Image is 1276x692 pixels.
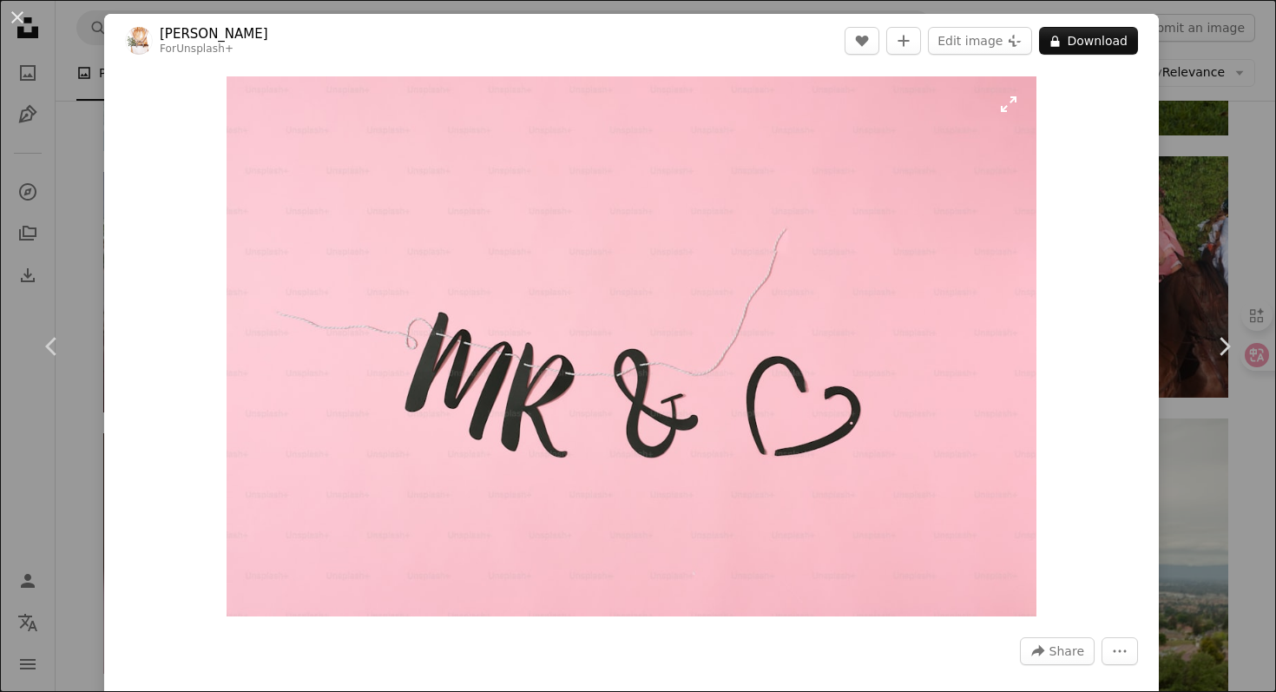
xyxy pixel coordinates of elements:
a: [PERSON_NAME] [160,25,268,43]
button: Zoom in on this image [227,76,1036,616]
button: Download [1039,27,1138,55]
img: Go to Olivie Strauss's profile [125,27,153,55]
button: Like [845,27,879,55]
button: Add to Collection [886,27,921,55]
div: For [160,43,268,56]
button: Edit image [928,27,1032,55]
img: Mr and mrs banner with heart on pink background [227,76,1036,616]
a: Next [1172,263,1276,430]
span: Share [1049,638,1084,664]
button: More Actions [1102,637,1138,665]
button: Share this image [1020,637,1095,665]
a: Unsplash+ [176,43,233,55]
